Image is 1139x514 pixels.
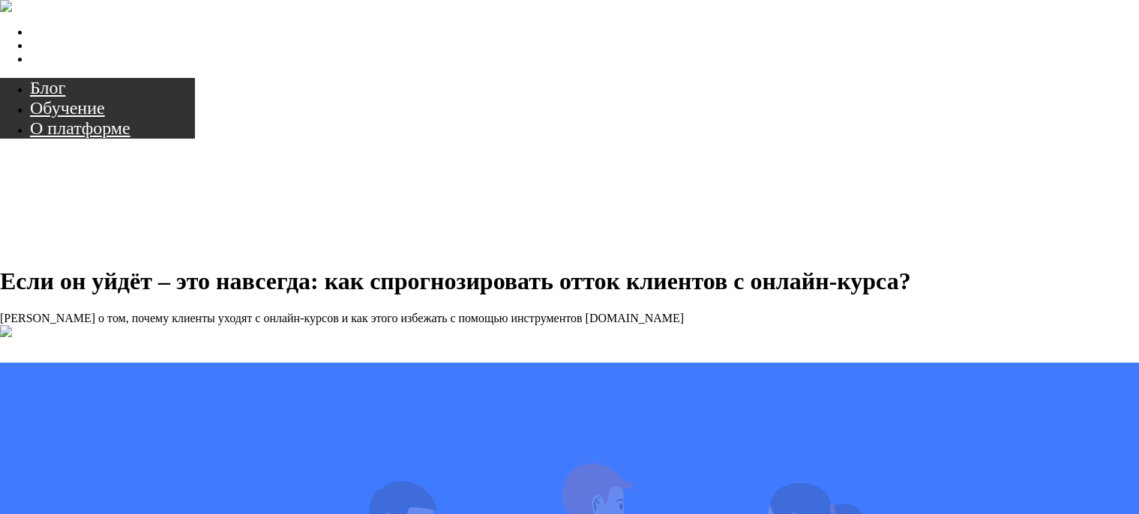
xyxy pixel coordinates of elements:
a: Обучение [30,98,105,118]
a: Блог [30,25,56,38]
a: Блог [30,78,65,97]
a: О платформе [30,118,130,138]
a: Обучение [30,39,82,52]
a: О платформе [30,52,102,65]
